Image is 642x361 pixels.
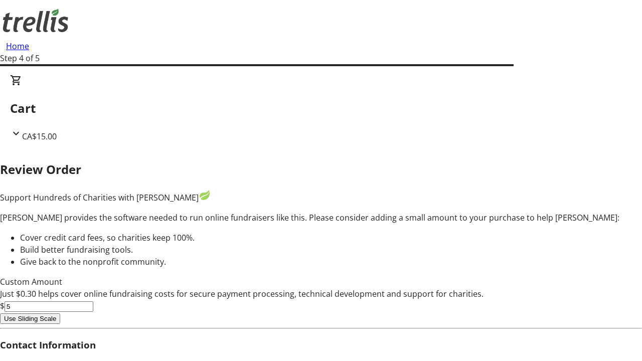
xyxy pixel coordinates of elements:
li: Build better fundraising tools. [20,244,642,256]
span: CA$15.00 [22,131,57,142]
div: CartCA$15.00 [10,74,632,142]
li: Give back to the nonprofit community. [20,256,642,268]
li: Cover credit card fees, so charities keep 100%. [20,232,642,244]
h2: Cart [10,99,632,117]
